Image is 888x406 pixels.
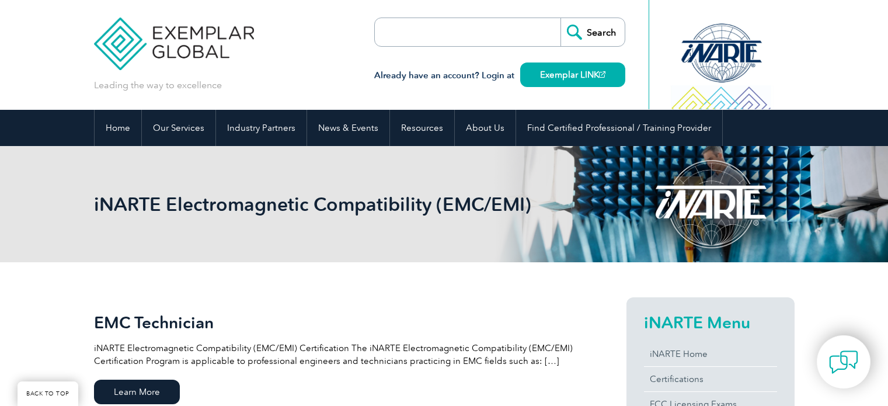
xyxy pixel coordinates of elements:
a: Find Certified Professional / Training Provider [516,110,722,146]
a: BACK TO TOP [18,381,78,406]
p: iNARTE Electromagnetic Compatibility (EMC/EMI) Certification The iNARTE Electromagnetic Compatibi... [94,342,584,367]
p: Leading the way to excellence [94,79,222,92]
h2: iNARTE Menu [644,313,777,332]
h2: EMC Technician [94,313,584,332]
a: Certifications [644,367,777,391]
img: contact-chat.png [829,348,858,377]
a: Industry Partners [216,110,307,146]
img: open_square.png [599,71,605,78]
a: About Us [455,110,516,146]
h1: iNARTE Electromagnetic Compatibility (EMC/EMI) [94,193,542,216]
a: Exemplar LINK [520,63,625,87]
a: News & Events [307,110,389,146]
a: Home [95,110,141,146]
input: Search [560,18,625,46]
a: iNARTE Home [644,342,777,366]
h3: Already have an account? Login at [374,68,625,83]
a: Resources [390,110,454,146]
span: Learn More [94,380,180,404]
a: Our Services [142,110,215,146]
